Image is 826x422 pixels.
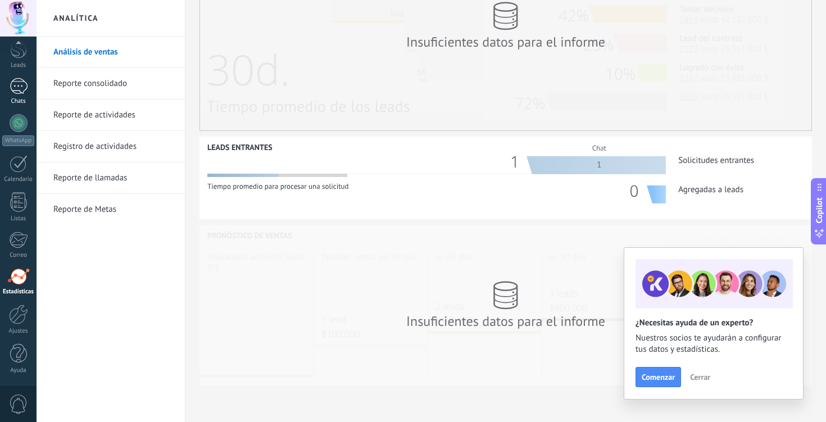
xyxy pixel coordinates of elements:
button: Cerrar [685,369,715,385]
div: Chats [2,98,35,105]
div: Correo [2,252,35,259]
li: Registro de actividades [37,131,185,162]
li: Reporte de Metas [37,194,185,225]
a: Registro de actividades [53,131,174,162]
button: Comenzar [636,367,681,387]
li: Reporte consolidado [37,68,185,99]
span: Copilot [814,197,825,223]
a: Reporte consolidado [53,68,174,99]
div: Leads Entrantes [207,142,273,152]
li: Reporte de actividades [37,99,185,131]
div: Chat [532,139,666,157]
div: 1 [510,156,528,167]
div: Listas [2,215,35,223]
span: Agregadas a leads [666,184,743,195]
div: Tiempo promedio para procesar una solicitud [207,179,389,191]
div: 1 [532,156,666,174]
div: Ajustes [2,328,35,335]
div: WhatsApp [2,135,34,146]
div: Calendario [2,176,35,183]
span: Solicitudes entrantes [666,155,754,166]
div: Leads [2,62,35,69]
span: Comenzar [642,373,675,381]
h2: ¿Necesitas ayuda de un experto? [636,317,792,328]
a: Reporte de llamadas [53,162,174,194]
span: Cerrar [690,373,710,381]
li: Análisis de ventas [37,37,185,68]
li: Reporte de llamadas [37,162,185,194]
div: Insuficientes datos para el informe [405,33,607,51]
div: Ayuda [2,367,35,374]
a: Análisis de ventas [53,37,174,68]
div: 0 [629,185,647,197]
a: Reporte de Metas [53,194,174,225]
span: Nuestros socios te ayudarán a configurar tus datos y estadísticas. [636,333,792,355]
a: Reporte de actividades [53,99,174,131]
div: Estadísticas [2,288,35,296]
div: Insuficientes datos para el informe [405,312,607,330]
